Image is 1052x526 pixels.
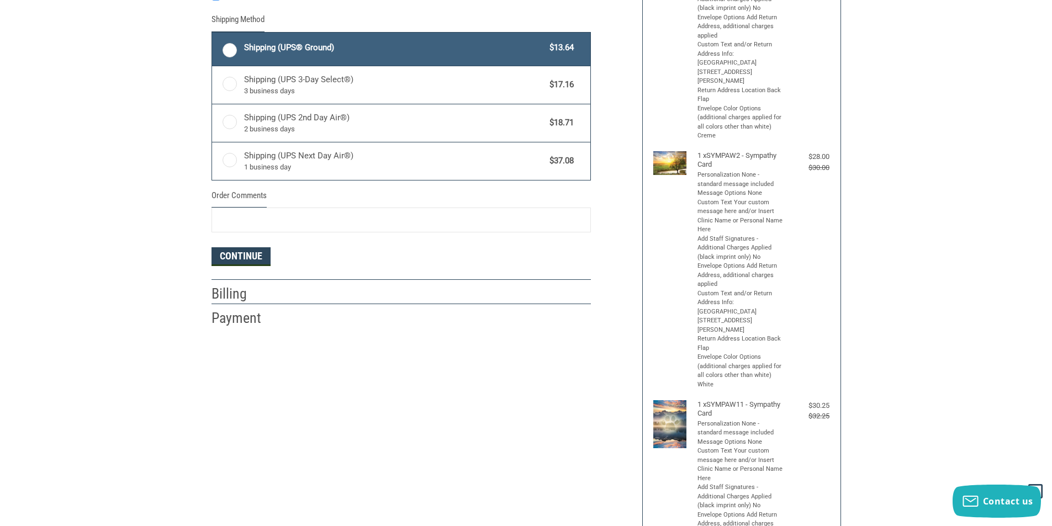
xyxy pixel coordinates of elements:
[244,41,544,54] span: Shipping (UPS® Ground)
[544,155,574,167] span: $37.08
[697,289,783,335] li: Custom Text and/or Return Address Info: [GEOGRAPHIC_DATA][STREET_ADDRESS][PERSON_NAME]
[785,151,829,162] div: $28.00
[697,86,783,104] li: Return Address Location Back Flap
[244,124,544,135] span: 2 business days
[544,116,574,129] span: $18.71
[697,189,783,198] li: Message Options None
[244,73,544,97] span: Shipping (UPS 3-Day Select®)
[212,189,267,208] legend: Order Comments
[697,151,783,169] h4: 1 x SYMPAW2 - Sympathy Card
[697,235,783,262] li: Add Staff Signatures - Additional Charges Applied (black imprint only) No
[785,162,829,173] div: $30.00
[697,40,783,86] li: Custom Text and/or Return Address Info: [GEOGRAPHIC_DATA][STREET_ADDRESS][PERSON_NAME]
[212,247,271,266] button: Continue
[697,400,783,418] h4: 1 x SYMPAW11 - Sympathy Card
[785,400,829,411] div: $30.25
[785,411,829,422] div: $32.25
[544,78,574,91] span: $17.16
[697,171,783,189] li: Personalization None - standard message included
[697,198,783,235] li: Custom Text Your custom message here and/or Insert Clinic Name or Personal Name Here
[212,309,276,327] h2: Payment
[697,262,783,289] li: Envelope Options Add Return Address, additional charges applied
[697,353,783,389] li: Envelope Color Options (additional charges applied for all colors other than white) White
[697,438,783,447] li: Message Options None
[244,150,544,173] span: Shipping (UPS Next Day Air®)
[244,111,544,135] span: Shipping (UPS 2nd Day Air®)
[953,485,1041,518] button: Contact us
[697,483,783,511] li: Add Staff Signatures - Additional Charges Applied (black imprint only) No
[244,162,544,173] span: 1 business day
[697,334,783,353] li: Return Address Location Back Flap
[212,13,265,31] legend: Shipping Method
[697,419,783,438] li: Personalization None - standard message included
[697,104,783,141] li: Envelope Color Options (additional charges applied for all colors other than white) Creme
[697,13,783,41] li: Envelope Options Add Return Address, additional charges applied
[697,447,783,483] li: Custom Text Your custom message here and/or Insert Clinic Name or Personal Name Here
[544,41,574,54] span: $13.64
[212,285,276,303] h2: Billing
[244,86,544,97] span: 3 business days
[983,495,1033,507] span: Contact us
